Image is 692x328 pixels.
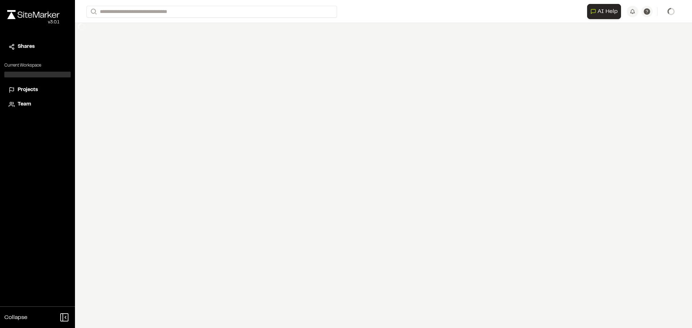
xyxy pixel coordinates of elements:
[18,43,35,51] span: Shares
[587,4,621,19] button: Open AI Assistant
[9,86,66,94] a: Projects
[7,10,59,19] img: rebrand.png
[7,19,59,26] div: Oh geez...please don't...
[9,100,66,108] a: Team
[18,100,31,108] span: Team
[9,43,66,51] a: Shares
[4,313,27,322] span: Collapse
[4,62,71,69] p: Current Workspace
[18,86,38,94] span: Projects
[86,6,99,18] button: Search
[598,7,618,16] span: AI Help
[587,4,624,19] div: Open AI Assistant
